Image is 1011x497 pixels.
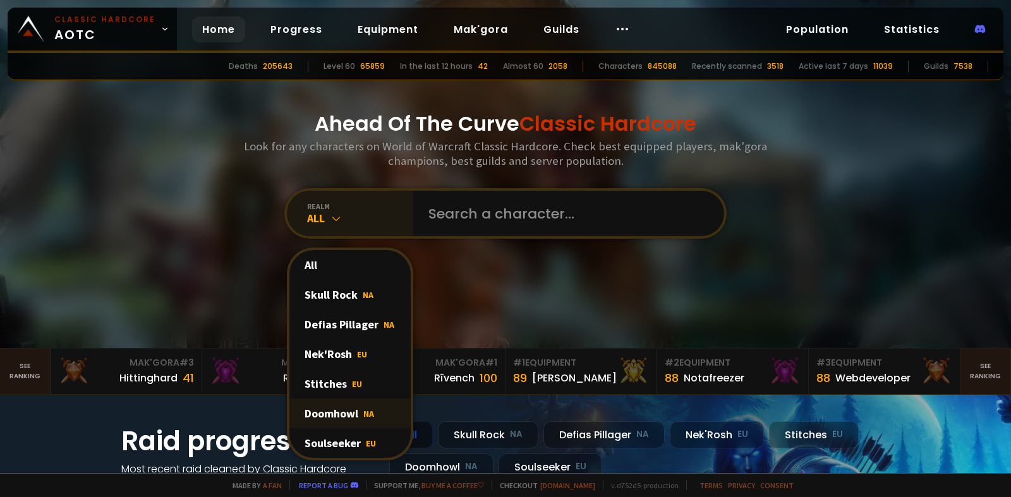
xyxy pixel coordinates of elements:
div: Deaths [229,61,258,72]
small: NA [510,428,523,441]
span: EU [357,349,367,360]
div: 42 [478,61,488,72]
h4: Most recent raid cleaned by Classic Hardcore guilds [121,461,374,493]
span: NA [384,319,394,330]
div: Equipment [665,356,801,369]
a: a fan [263,481,282,490]
div: Stitches [289,369,411,398]
small: NA [465,460,478,473]
div: Skull Rock [289,280,411,309]
div: Webdeveloper [835,370,911,386]
div: 3518 [767,61,784,72]
span: NA [363,289,373,301]
a: [DOMAIN_NAME] [540,481,595,490]
div: 2058 [548,61,567,72]
div: All [307,211,413,225]
a: Terms [699,481,723,490]
div: 89 [513,369,527,386]
div: 88 [665,369,679,386]
div: Nek'Rosh [289,339,411,369]
span: Made by [225,481,282,490]
div: 205643 [263,61,293,72]
div: All [289,250,411,280]
a: Buy me a coffee [421,481,484,490]
div: Nek'Rosh [670,421,764,448]
h1: Raid progress [121,421,374,461]
div: 100 [480,369,497,386]
div: 11039 [873,61,893,72]
span: Classic Hardcore [519,109,696,138]
div: Almost 60 [503,61,543,72]
div: Rîvench [434,370,475,386]
a: Mak'Gora#2Rivench100 [202,349,354,394]
div: Defias Pillager [543,421,665,448]
div: In the last 12 hours [400,61,473,72]
div: Defias Pillager [289,309,411,339]
small: NA [636,428,649,441]
small: Classic Hardcore [54,14,155,25]
a: Statistics [874,16,950,42]
div: Mak'Gora [210,356,346,369]
div: Skull Rock [438,421,538,448]
span: Checkout [492,481,595,490]
div: Hittinghard [119,370,178,386]
div: Stitches [769,421,859,448]
input: Search a character... [421,191,709,236]
a: Equipment [348,16,428,42]
div: Mak'Gora [361,356,497,369]
span: # 1 [513,356,525,369]
div: Active last 7 days [799,61,868,72]
a: Home [192,16,245,42]
div: 88 [816,369,830,386]
a: Mak'Gora#1Rîvench100 [354,349,505,394]
span: NA [363,408,374,419]
div: 845088 [648,61,677,72]
a: Population [776,16,859,42]
span: # 3 [179,356,194,369]
a: Consent [760,481,794,490]
span: AOTC [54,14,155,44]
a: Seeranking [960,349,1011,394]
div: Equipment [513,356,649,369]
small: EU [832,428,843,441]
div: Doomhowl [289,398,411,428]
div: Rivench [283,370,323,386]
h3: Look for any characters on World of Warcraft Classic Hardcore. Check best equipped players, mak'g... [239,139,772,168]
a: Progress [260,16,332,42]
a: #3Equipment88Webdeveloper [809,349,960,394]
div: realm [307,201,413,211]
div: Mak'Gora [58,356,194,369]
span: Support me, [366,481,484,490]
small: EU [737,428,748,441]
small: EU [576,460,586,473]
div: Recently scanned [692,61,762,72]
div: Characters [598,61,643,72]
div: Soulseeker [289,428,411,458]
div: Equipment [816,356,952,369]
a: #1Equipment89[PERSON_NAME] [505,349,657,394]
a: Classic HardcoreAOTC [8,8,177,51]
a: Report a bug [299,481,348,490]
a: Privacy [728,481,755,490]
div: Soulseeker [499,453,602,481]
span: # 2 [665,356,679,369]
div: [PERSON_NAME] [532,370,617,386]
div: Level 60 [324,61,355,72]
span: v. d752d5 - production [603,481,679,490]
div: Doomhowl [389,453,493,481]
div: 65859 [360,61,385,72]
div: 41 [183,369,194,386]
span: EU [366,438,376,449]
h1: Ahead Of The Curve [315,109,696,139]
span: EU [352,378,362,390]
a: Mak'Gora#3Hittinghard41 [51,349,202,394]
div: Notafreezer [684,370,744,386]
a: Mak'gora [444,16,518,42]
a: Guilds [533,16,590,42]
span: # 1 [485,356,497,369]
a: #2Equipment88Notafreezer [657,349,809,394]
div: Guilds [924,61,948,72]
div: 7538 [953,61,972,72]
span: # 3 [816,356,831,369]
